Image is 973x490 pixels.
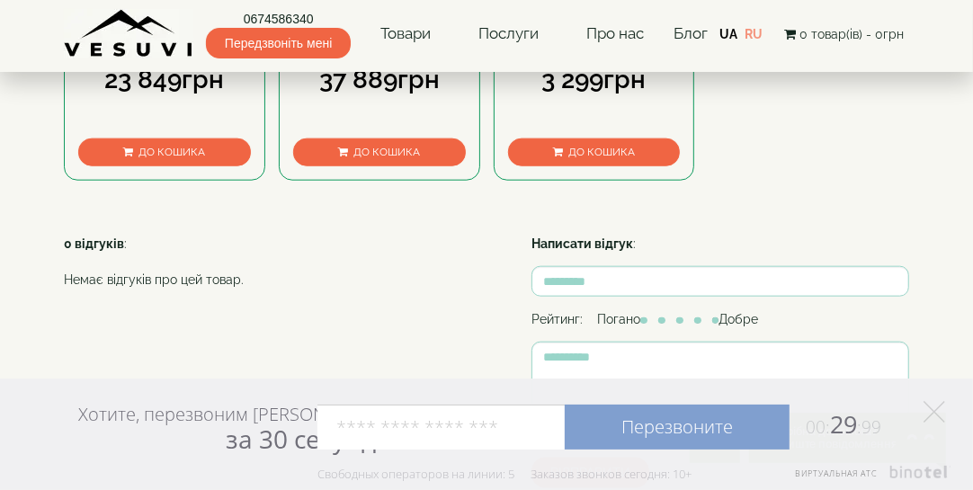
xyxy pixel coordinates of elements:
[293,62,466,98] div: 37 889грн
[78,403,387,453] div: Хотите, перезвоним [PERSON_NAME]
[226,422,387,456] span: за 30 секунд?
[206,28,351,58] span: Передзвоніть мені
[206,10,351,28] a: 0674586340
[293,138,466,166] button: До кошика
[568,13,662,55] a: Про нас
[779,24,909,44] button: 0 товар(ів) - 0грн
[790,407,881,441] span: 29
[857,415,881,439] span: :99
[138,146,205,158] span: До кошика
[568,146,635,158] span: До кошика
[64,235,486,298] div: :
[64,271,486,289] p: Немає відгуків про цей товар.
[531,310,909,328] div: Рейтинг: Погано Добре
[317,467,692,481] div: Свободных операторов на линии: 5 Заказов звонков сегодня: 10+
[531,236,633,251] strong: Написати відгук
[353,146,420,158] span: До кошика
[799,27,904,41] span: 0 товар(ів) - 0грн
[674,24,708,42] a: Блог
[565,405,790,450] a: Перезвоните
[64,236,124,251] strong: 0 відгуків
[64,9,194,58] img: content
[78,62,251,98] div: 23 849грн
[508,138,681,166] button: До кошика
[531,235,909,253] div: :
[719,27,737,41] a: UA
[78,138,251,166] button: До кошика
[806,415,830,439] span: 00:
[745,27,763,41] a: RU
[460,13,557,55] a: Послуги
[508,62,681,98] div: 3 299грн
[362,13,449,55] a: Товари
